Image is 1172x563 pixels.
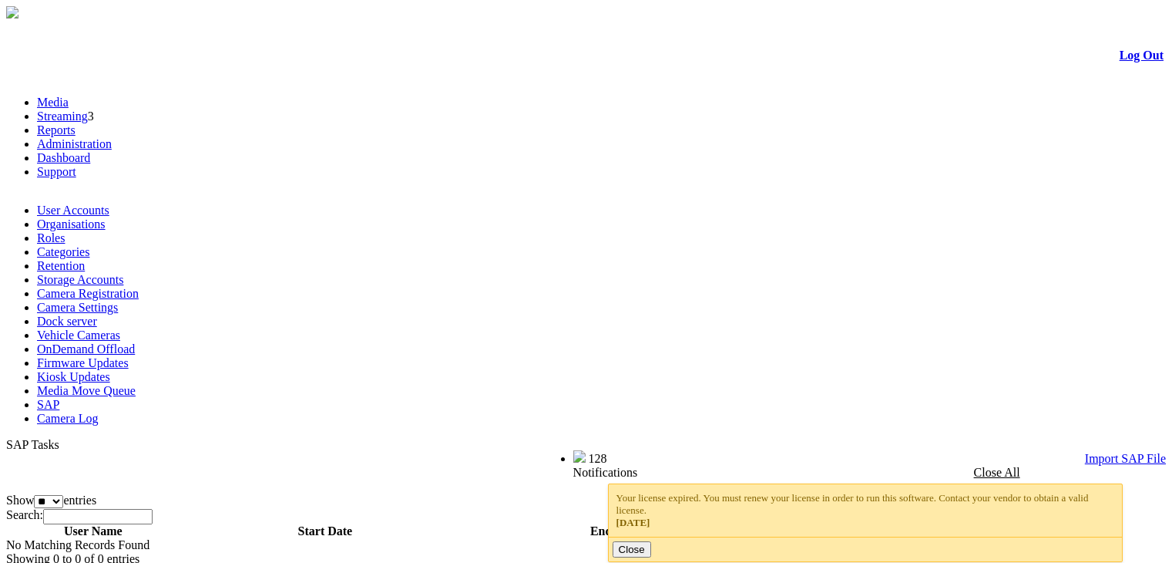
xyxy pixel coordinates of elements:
[37,231,65,244] a: Roles
[6,524,180,538] th: User Name: activate to sort column descending
[6,538,1166,552] td: No Matching Records Found
[180,524,470,538] th: Start Date: activate to sort column ascending
[43,509,153,524] input: Search:
[37,398,59,411] a: SAP
[613,541,651,558] button: Close
[37,273,123,286] a: Storage Accounts
[37,259,85,272] a: Retention
[347,451,542,463] span: Welcome, System Administrator (Administrator)
[616,517,650,528] span: [DATE]
[37,356,129,369] a: Firmware Updates
[37,412,99,425] a: Camera Log
[37,329,120,342] a: Vehicle Cameras
[37,204,109,217] a: User Accounts
[37,384,136,397] a: Media Move Queue
[37,165,76,178] a: Support
[6,438,59,451] span: SAP Tasks
[573,466,1133,480] div: Notifications
[6,494,96,507] label: Show entries
[37,151,90,164] a: Dashboard
[589,452,607,465] span: 128
[37,370,110,383] a: Kiosk Updates
[37,96,69,109] a: Media
[573,450,586,463] img: bell25.png
[37,287,139,300] a: Camera Registration
[6,508,153,521] label: Search:
[34,495,63,508] select: Showentries
[37,342,135,356] a: OnDemand Offload
[1120,49,1164,62] a: Log Out
[974,466,1020,479] a: Close All
[37,137,112,150] a: Administration
[37,110,88,123] a: Streaming
[37,301,118,314] a: Camera Settings
[37,245,89,258] a: Categories
[37,217,106,231] a: Organisations
[37,315,97,328] a: Dock server
[616,492,1115,529] div: Your license expired. You must renew your license in order to run this software. Contact your ven...
[6,6,18,19] img: arrow-3.png
[88,110,94,123] span: 3
[37,123,76,137] a: Reports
